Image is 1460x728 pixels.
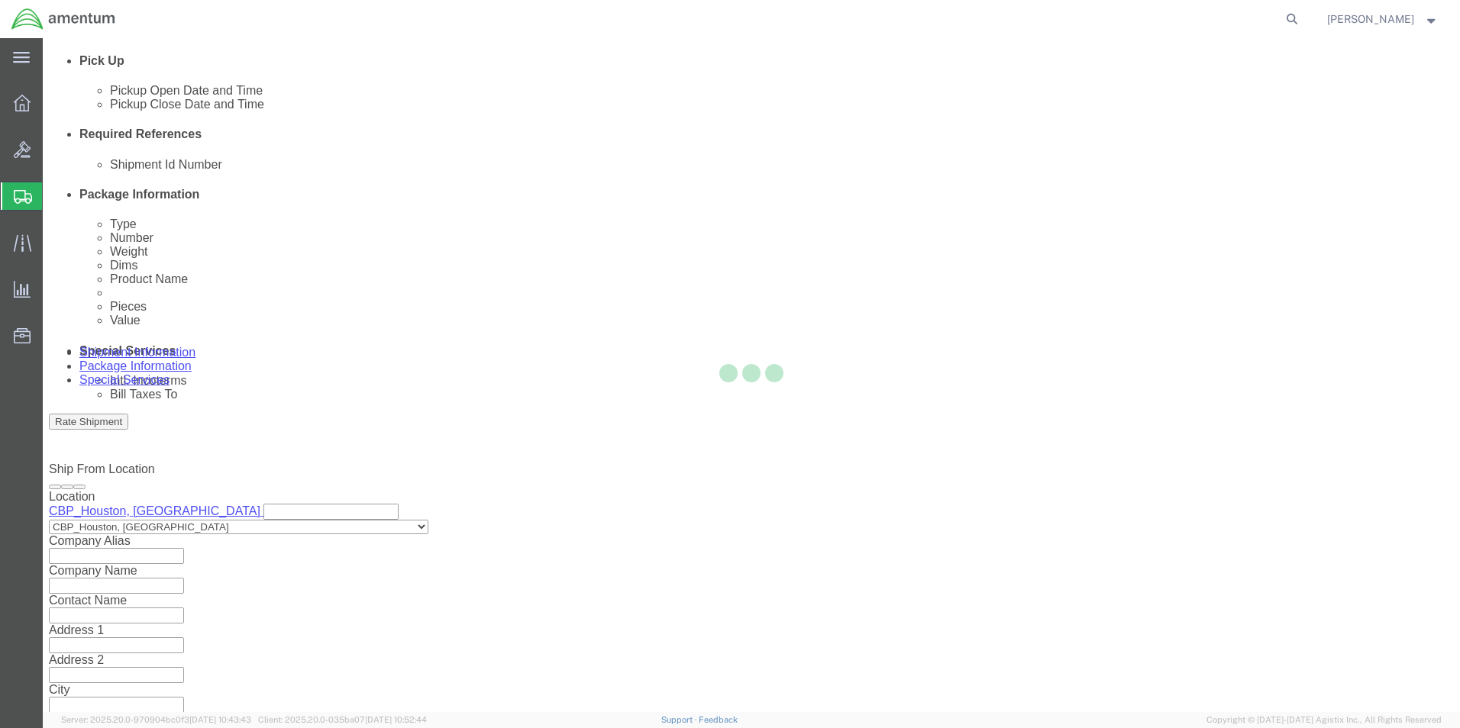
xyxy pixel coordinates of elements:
[61,715,251,724] span: Server: 2025.20.0-970904bc0f3
[661,715,699,724] a: Support
[1206,714,1442,726] span: Copyright © [DATE]-[DATE] Agistix Inc., All Rights Reserved
[11,8,116,31] img: logo
[1326,10,1439,28] button: [PERSON_NAME]
[699,715,738,724] a: Feedback
[189,715,251,724] span: [DATE] 10:43:43
[258,715,427,724] span: Client: 2025.20.0-035ba07
[365,715,427,724] span: [DATE] 10:52:44
[1327,11,1414,27] span: Rosemarie Coey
